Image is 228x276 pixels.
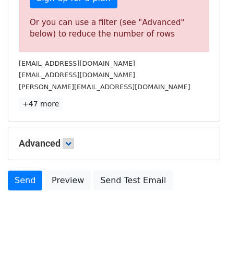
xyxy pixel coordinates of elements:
small: [EMAIL_ADDRESS][DOMAIN_NAME] [19,59,135,67]
iframe: Chat Widget [176,226,228,276]
a: Preview [45,171,91,190]
a: Send Test Email [93,171,173,190]
div: Or you can use a filter (see "Advanced" below) to reduce the number of rows [30,17,198,40]
a: +47 more [19,98,63,111]
h5: Advanced [19,138,209,149]
small: [PERSON_NAME][EMAIL_ADDRESS][DOMAIN_NAME] [19,83,190,91]
a: Send [8,171,42,190]
small: [EMAIL_ADDRESS][DOMAIN_NAME] [19,71,135,79]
